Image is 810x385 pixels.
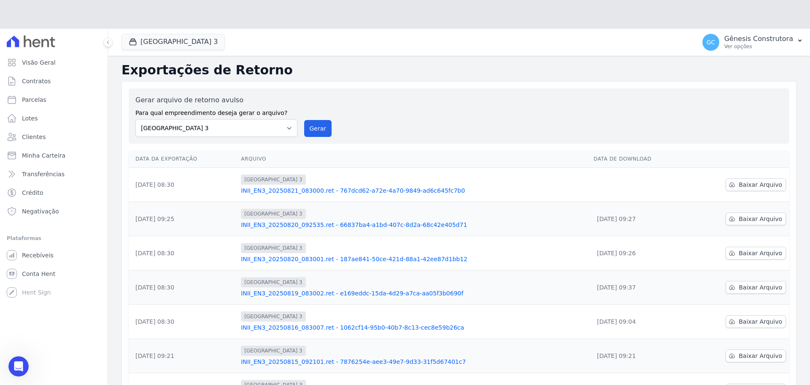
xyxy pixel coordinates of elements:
[241,209,306,219] span: [GEOGRAPHIC_DATA] 3
[241,358,587,366] a: INII_EN3_20250815_092101.ret - 7876254e-aee3-49e7-9d33-31f5d67401c7
[121,34,225,50] button: [GEOGRAPHIC_DATA] 3
[7,233,101,243] div: Plataformas
[22,270,55,278] span: Conta Hent
[3,203,104,220] a: Negativação
[3,147,104,164] a: Minha Carteira
[241,243,306,253] span: [GEOGRAPHIC_DATA] 3
[22,188,43,197] span: Crédito
[129,150,238,168] th: Data da Exportação
[3,73,104,90] a: Contratos
[726,213,786,225] a: Baixar Arquivo
[241,346,306,356] span: [GEOGRAPHIC_DATA] 3
[726,350,786,362] a: Baixar Arquivo
[241,175,306,185] span: [GEOGRAPHIC_DATA] 3
[726,178,786,191] a: Baixar Arquivo
[739,352,782,360] span: Baixar Arquivo
[241,255,587,263] a: INII_EN3_20250820_083001.ret - 187ae841-50ce-421d-88a1-42ee87d1bb12
[590,150,688,168] th: Data de Download
[726,281,786,294] a: Baixar Arquivo
[129,339,238,373] td: [DATE] 09:21
[129,270,238,305] td: [DATE] 08:30
[739,317,782,326] span: Baixar Arquivo
[590,236,688,270] td: [DATE] 09:26
[22,251,54,259] span: Recebíveis
[590,202,688,236] td: [DATE] 09:27
[724,35,793,43] p: Gênesis Construtora
[3,110,104,127] a: Lotes
[241,186,587,195] a: INII_EN3_20250821_083000.ret - 767dcd62-a72e-4a70-9849-ad6c645fc7b0
[590,305,688,339] td: [DATE] 09:04
[22,170,65,178] span: Transferências
[724,43,793,50] p: Ver opções
[241,323,587,332] a: INII_EN3_20250816_083007.ret - 1062cf14-95b0-40b7-8c13-cec8e59b26ca
[739,249,782,257] span: Baixar Arquivo
[726,315,786,328] a: Baixar Arquivo
[22,151,65,160] span: Minha Carteira
[135,105,297,117] label: Para qual empreendimento deseja gerar o arquivo?
[3,128,104,145] a: Clientes
[129,236,238,270] td: [DATE] 08:30
[22,133,46,141] span: Clientes
[241,311,306,322] span: [GEOGRAPHIC_DATA] 3
[22,58,56,67] span: Visão Geral
[3,54,104,71] a: Visão Geral
[3,184,104,201] a: Crédito
[135,95,297,105] label: Gerar arquivo de retorno avulso
[241,289,587,298] a: INII_EN3_20250819_083002.ret - e169eddc-15da-4d29-a7ca-aa05f3b0690f
[3,265,104,282] a: Conta Hent
[129,168,238,202] td: [DATE] 08:30
[22,207,59,216] span: Negativação
[238,150,590,168] th: Arquivo
[726,247,786,259] a: Baixar Arquivo
[129,305,238,339] td: [DATE] 08:30
[22,96,46,104] span: Parcelas
[3,247,104,264] a: Recebíveis
[304,120,332,137] button: Gerar
[3,91,104,108] a: Parcelas
[706,39,715,45] span: GC
[241,277,306,287] span: [GEOGRAPHIC_DATA] 3
[22,77,51,85] span: Contratos
[121,63,796,78] h2: Exportações de Retorno
[241,221,587,229] a: INII_EN3_20250820_092535.ret - 66837ba4-a1bd-407c-8d2a-68c42e405d71
[8,356,29,377] iframe: Intercom live chat
[739,215,782,223] span: Baixar Arquivo
[739,180,782,189] span: Baixar Arquivo
[3,166,104,183] a: Transferências
[590,270,688,305] td: [DATE] 09:37
[22,114,38,123] span: Lotes
[696,30,810,54] button: GC Gênesis Construtora Ver opções
[590,339,688,373] td: [DATE] 09:21
[129,202,238,236] td: [DATE] 09:25
[739,283,782,292] span: Baixar Arquivo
